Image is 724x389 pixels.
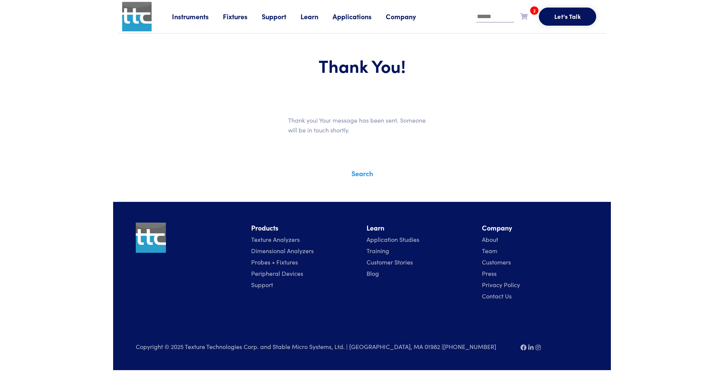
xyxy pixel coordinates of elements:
a: Learn [301,12,333,21]
a: Probes + Fixtures [251,258,298,266]
a: Privacy Policy [482,280,520,289]
a: Search [351,169,373,178]
p: Thank you! Your message has been sent. Someone will be in touch shortly. [288,115,436,135]
a: Dimensional Analyzers [251,246,314,255]
img: ttc_logo_1x1_v1.0.png [136,223,166,253]
a: Applications [333,12,386,21]
li: Learn [367,223,473,234]
h1: Thank You! [136,55,588,77]
button: Let's Talk [539,8,596,26]
a: Company [386,12,430,21]
a: Texture Analyzers [251,235,300,243]
img: ttc_logo_1x1_v1.0.png [122,2,152,31]
a: Team [482,246,497,255]
a: Customers [482,258,511,266]
a: Instruments [172,12,223,21]
a: Blog [367,269,379,277]
li: Products [251,223,357,234]
a: Support [251,280,273,289]
a: Customer Stories [367,258,413,266]
span: 2 [530,6,538,15]
a: Application Studies [367,235,419,243]
p: Copyright © 2025 Texture Technologies Corp. and Stable Micro Systems, Ltd. | [GEOGRAPHIC_DATA], M... [136,341,511,352]
a: Fixtures [223,12,262,21]
a: Support [262,12,301,21]
li: Company [482,223,588,234]
a: Contact Us [482,292,512,300]
a: Peripheral Devices [251,269,303,277]
a: [PHONE_NUMBER] [443,342,496,351]
a: 2 [520,11,528,21]
a: Training [367,246,389,255]
a: Press [482,269,497,277]
a: About [482,235,498,243]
